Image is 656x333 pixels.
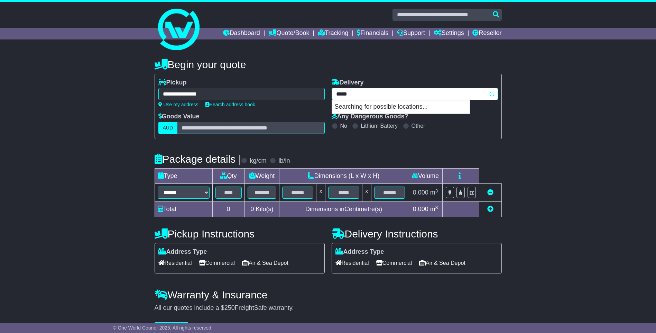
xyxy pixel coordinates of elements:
[205,102,255,107] a: Search address book
[223,28,260,39] a: Dashboard
[158,248,207,256] label: Address Type
[244,202,279,217] td: Kilo(s)
[472,28,501,39] a: Reseller
[268,28,309,39] a: Quote/Book
[357,28,388,39] a: Financials
[376,258,412,268] span: Commercial
[250,206,254,213] span: 0
[158,113,200,120] label: Goods Value
[155,228,325,240] h4: Pickup Instructions
[158,79,187,87] label: Pickup
[278,157,290,165] label: lb/in
[212,169,244,184] td: Qty
[158,122,178,134] label: AUD
[332,113,408,120] label: Any Dangerous Goods?
[316,184,325,202] td: x
[361,123,398,129] label: Lithium Battery
[199,258,235,268] span: Commercial
[158,258,192,268] span: Residential
[250,157,266,165] label: kg/cm
[332,88,498,100] typeahead: Please provide city
[397,28,425,39] a: Support
[224,304,235,311] span: 250
[408,169,443,184] td: Volume
[332,79,364,87] label: Delivery
[487,189,493,196] a: Remove this item
[242,258,288,268] span: Air & Sea Depot
[332,228,502,240] h4: Delivery Instructions
[155,304,502,312] div: All our quotes include a $ FreightSafe warranty.
[244,169,279,184] td: Weight
[487,206,493,213] a: Add new item
[279,169,408,184] td: Dimensions (L x W x H)
[212,202,244,217] td: 0
[155,153,241,165] h4: Package details |
[430,206,438,213] span: m
[155,289,502,300] h4: Warranty & Insurance
[435,205,438,210] sup: 3
[435,188,438,193] sup: 3
[412,123,425,129] label: Other
[434,28,464,39] a: Settings
[155,169,212,184] td: Type
[318,28,348,39] a: Tracking
[430,189,438,196] span: m
[413,189,428,196] span: 0.000
[413,206,428,213] span: 0.000
[155,59,502,70] h4: Begin your quote
[335,258,369,268] span: Residential
[158,102,198,107] a: Use my address
[279,202,408,217] td: Dimensions in Centimetre(s)
[362,184,371,202] td: x
[155,202,212,217] td: Total
[113,325,213,331] span: © One World Courier 2025. All rights reserved.
[335,248,384,256] label: Address Type
[340,123,347,129] label: No
[332,100,470,114] p: Searching for possible locations...
[419,258,465,268] span: Air & Sea Depot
